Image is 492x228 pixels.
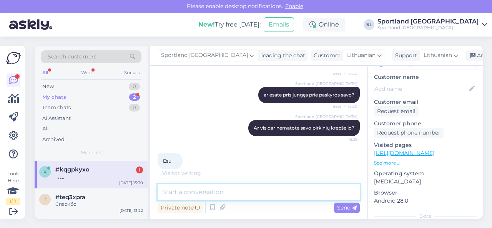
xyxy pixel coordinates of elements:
span: Sportland [GEOGRAPHIC_DATA] [295,114,357,120]
div: [DATE] 15:30 [119,180,143,186]
div: Socials [123,68,141,78]
div: Archived [42,136,65,143]
div: My chats [42,93,66,101]
a: Sportland [GEOGRAPHIC_DATA]Sportland [GEOGRAPHIC_DATA] [377,18,487,31]
div: Look Here [6,170,20,205]
p: Operating system [374,170,477,178]
div: Private note [158,203,203,213]
span: Ar vis dar nematote savo pirkinių krepšelio? [254,125,354,131]
div: SL [364,19,374,30]
div: 1 [136,166,143,173]
span: Lithuanian [347,51,376,60]
span: Esu [163,158,171,164]
div: Extra [374,213,477,220]
div: Sportland [GEOGRAPHIC_DATA] [377,25,479,31]
p: Android 28.0 [374,197,477,205]
span: #teq3xpra [55,194,85,201]
span: t [44,196,47,202]
div: leading the chat [258,52,305,60]
input: Add name [374,85,468,93]
div: All [42,125,49,133]
div: New [42,83,54,90]
img: Askly Logo [6,52,21,64]
span: #kqgpkyxo [55,166,90,173]
div: Request phone number [374,128,444,138]
div: Request email [374,106,419,116]
div: AI Assistant [42,115,71,122]
span: Lithuanian [424,51,452,60]
div: Online [303,18,345,32]
p: Customer phone [374,120,477,128]
div: Web [80,68,93,78]
span: 15:38 [329,136,357,142]
span: Send [337,204,357,211]
p: Browser [374,189,477,197]
span: Search customers [48,53,96,61]
span: Seen ✓ 15:30 [329,70,357,76]
span: . [201,170,202,176]
span: My chats [81,149,101,156]
button: Emails [264,17,294,32]
span: Seen ✓ 15:30 [329,103,357,109]
p: [MEDICAL_DATA] [374,178,477,186]
div: 0 [129,83,140,90]
p: Customer name [374,73,477,81]
div: Try free [DATE]: [198,20,261,29]
div: 0 [129,104,140,112]
p: See more ... [374,160,477,166]
span: ar esate prisijungęs prie paskyros savo? [264,92,354,98]
div: [DATE] 13:22 [120,208,143,213]
a: [URL][DOMAIN_NAME] [374,150,434,156]
div: 2 [129,93,140,101]
span: Sportland [GEOGRAPHIC_DATA] [295,81,357,87]
div: Support [392,52,417,60]
div: Customer [311,52,341,60]
p: Visited pages [374,141,477,149]
div: Спасибо [55,201,143,208]
div: Visitor writing [158,169,360,177]
div: All [41,68,50,78]
div: Team chats [42,104,71,112]
div: 1 / 3 [6,198,20,205]
b: New! [198,21,215,28]
div: Sportland [GEOGRAPHIC_DATA] [377,18,479,25]
span: Enable [283,3,306,10]
p: Customer email [374,98,477,106]
span: Sportland [GEOGRAPHIC_DATA] [161,51,248,60]
span: k [43,169,47,175]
